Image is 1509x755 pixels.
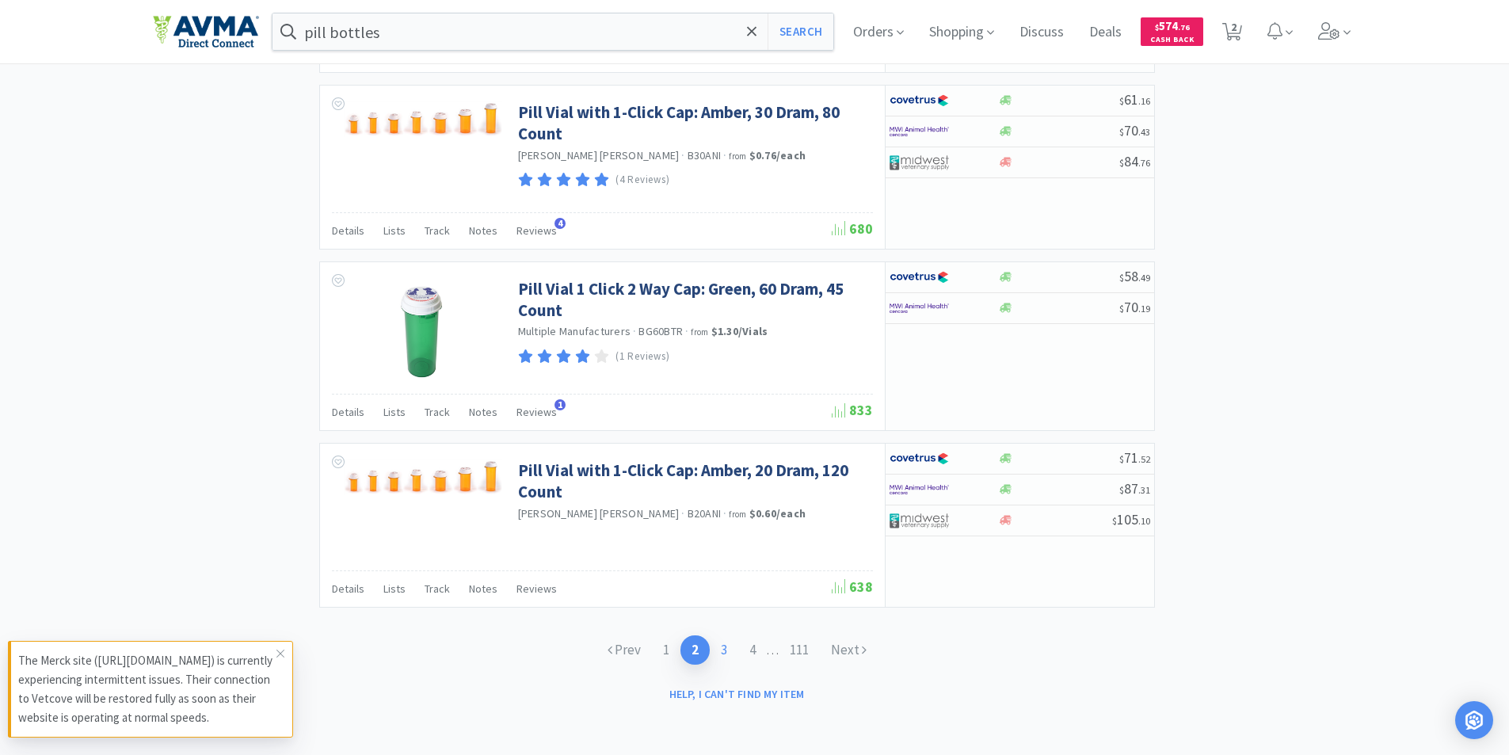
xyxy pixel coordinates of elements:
[890,296,949,320] img: f6b2451649754179b5b4e0c70c3f7cb0_2.png
[1112,510,1150,528] span: 105
[1138,484,1150,496] span: . 31
[344,101,502,137] img: 2269333fdfeb4c6dbb4494c79ce16bad_110181.png
[688,506,722,520] span: B20ANI
[681,148,684,162] span: ·
[890,120,949,143] img: f6b2451649754179b5b4e0c70c3f7cb0_2.png
[1138,515,1150,527] span: . 10
[1112,515,1117,527] span: $
[469,223,497,238] span: Notes
[1455,701,1493,739] div: Open Intercom Messenger
[890,509,949,532] img: 4dd14cff54a648ac9e977f0c5da9bc2e_5.png
[890,265,949,289] img: 77fca1acd8b6420a9015268ca798ef17_1.png
[1119,90,1150,109] span: 61
[738,635,767,665] a: 4
[832,578,873,596] span: 638
[1083,25,1128,40] a: Deals
[749,148,806,162] strong: $0.76 / each
[1178,22,1190,32] span: . 76
[685,324,688,338] span: ·
[1155,22,1159,32] span: $
[767,643,820,658] span: . . .
[1150,36,1194,46] span: Cash Back
[1119,95,1124,107] span: $
[1138,95,1150,107] span: . 16
[652,635,680,665] a: 1
[518,148,680,162] a: [PERSON_NAME] [PERSON_NAME]
[1119,152,1150,170] span: 84
[18,651,276,727] p: The Merck site ([URL][DOMAIN_NAME]) is currently experiencing intermittent issues. Their connecti...
[1119,126,1124,138] span: $
[554,218,566,229] span: 4
[820,635,878,665] a: Next
[518,459,869,503] a: Pill Vial with 1-Click Cap: Amber, 20 Dram, 120 Count
[1119,448,1150,467] span: 71
[516,405,557,419] span: Reviews
[1141,10,1203,53] a: $574.76Cash Back
[398,278,446,381] img: a8f95901ed5348baafea4743425d5004_547241.png
[1138,272,1150,284] span: . 49
[890,151,949,174] img: 4dd14cff54a648ac9e977f0c5da9bc2e_5.png
[710,635,738,665] a: 3
[153,15,259,48] img: e4e33dab9f054f5782a47901c742baa9_102.png
[633,324,636,338] span: ·
[383,223,406,238] span: Lists
[1138,303,1150,315] span: . 19
[518,101,869,145] a: Pill Vial with 1-Click Cap: Amber, 30 Dram, 80 Count
[425,582,450,596] span: Track
[729,509,746,520] span: from
[596,635,652,665] a: Prev
[1013,25,1070,40] a: Discuss
[749,506,806,520] strong: $0.60 / each
[1119,303,1124,315] span: $
[1119,272,1124,284] span: $
[469,582,497,596] span: Notes
[1119,453,1124,465] span: $
[1119,267,1150,285] span: 58
[1119,157,1124,169] span: $
[383,582,406,596] span: Lists
[723,148,726,162] span: ·
[554,399,566,410] span: 1
[518,278,869,322] a: Pill Vial 1 Click 2 Way Cap: Green, 60 Dram, 45 Count
[615,349,669,365] p: (1 Reviews)
[1138,157,1150,169] span: . 76
[615,172,669,189] p: (4 Reviews)
[332,405,364,419] span: Details
[660,681,814,707] button: Help, I can't find my item
[344,459,502,495] img: 5414b74872964428bc758ddc4c86a237_110177.png
[518,324,631,338] a: Multiple Manufacturers
[469,405,497,419] span: Notes
[832,219,873,238] span: 680
[332,223,364,238] span: Details
[723,506,726,520] span: ·
[1119,484,1124,496] span: $
[688,148,722,162] span: B30ANI
[1138,453,1150,465] span: . 52
[711,324,768,338] strong: $1.30 / Vials
[332,582,364,596] span: Details
[832,401,873,419] span: 833
[383,405,406,419] span: Lists
[890,478,949,501] img: f6b2451649754179b5b4e0c70c3f7cb0_2.png
[681,506,684,520] span: ·
[680,635,710,665] a: 2
[779,635,820,665] a: 111
[518,506,680,520] a: [PERSON_NAME] [PERSON_NAME]
[890,89,949,112] img: 77fca1acd8b6420a9015268ca798ef17_1.png
[1138,126,1150,138] span: . 43
[516,223,557,238] span: Reviews
[516,582,557,596] span: Reviews
[1119,298,1150,316] span: 70
[768,13,833,50] button: Search
[638,324,683,338] span: BG60BTR
[1216,27,1248,41] a: 2
[425,223,450,238] span: Track
[890,447,949,471] img: 77fca1acd8b6420a9015268ca798ef17_1.png
[272,13,834,50] input: Search by item, sku, manufacturer, ingredient, size...
[425,405,450,419] span: Track
[729,151,746,162] span: from
[691,326,708,337] span: from
[1119,479,1150,498] span: 87
[1155,18,1190,33] span: 574
[1119,121,1150,139] span: 70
